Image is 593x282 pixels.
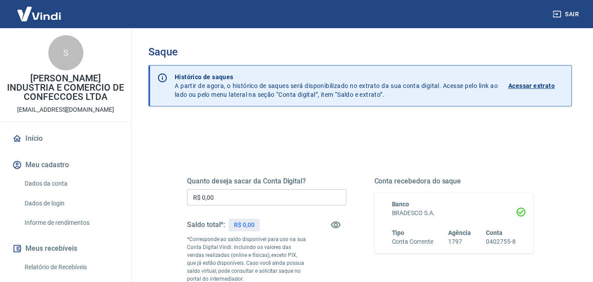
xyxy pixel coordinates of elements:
img: Vindi [11,0,68,27]
a: Relatório de Recebíveis [21,258,121,276]
a: Dados de login [21,194,121,212]
span: Conta [486,229,503,236]
h3: Saque [148,46,572,58]
span: Tipo [392,229,405,236]
h6: 1797 [448,237,471,246]
a: Dados da conta [21,175,121,193]
p: Histórico de saques [175,73,498,81]
span: Banco [392,201,410,208]
button: Meus recebíveis [11,239,121,258]
h6: Conta Corrente [392,237,433,246]
h5: Saldo total*: [187,220,225,229]
a: Início [11,129,121,148]
p: [PERSON_NAME] INDUSTRIA E COMERCIO DE CONFECCOES LTDA [7,74,124,102]
button: Sair [551,6,582,22]
h5: Quanto deseja sacar da Conta Digital? [187,177,346,186]
span: Agência [448,229,471,236]
p: [EMAIL_ADDRESS][DOMAIN_NAME] [17,105,114,114]
button: Meu cadastro [11,155,121,175]
p: A partir de agora, o histórico de saques será disponibilizado no extrato da sua conta digital. Ac... [175,73,498,99]
a: Informe de rendimentos [21,214,121,232]
p: R$ 0,00 [234,220,255,230]
h6: 0402755-8 [486,237,516,246]
div: S [48,35,83,70]
a: Acessar extrato [508,73,564,99]
h6: BRADESCO S.A. [392,209,516,218]
p: Acessar extrato [508,81,555,90]
h5: Conta recebedora do saque [374,177,534,186]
